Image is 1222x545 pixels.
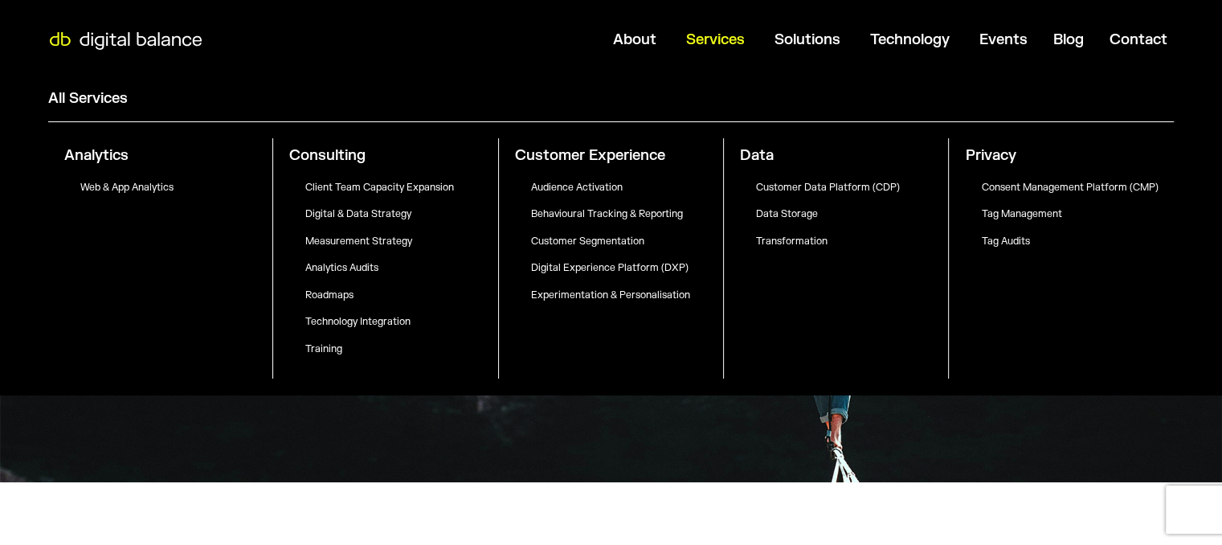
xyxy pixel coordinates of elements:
[273,146,497,371] a: Consulting Client Team Capacity ExpansionDigital & Data StrategyMeasurement StrategyAnalytics Aud...
[80,181,174,194] span: Web & App Analytics
[981,182,1174,195] p: Consent Management Platform (CMP)
[305,182,497,195] p: Client Team Capacity Expansion
[981,236,1174,248] p: Tag Audits
[1110,31,1167,49] a: Contact
[213,24,1180,55] div: Menu Toggle
[213,24,1180,55] nav: Menu
[515,146,723,165] h2: Customer Experience
[613,31,656,49] a: About
[531,262,723,275] p: Digital Experience Platform (DXP)
[756,208,948,221] p: Data Storage
[981,208,1174,221] p: Tag Management
[870,31,950,49] a: Technology
[305,262,497,275] p: Analytics Audits
[965,146,1174,165] h2: Privacy
[756,182,948,195] p: Customer Data Platform (CDP)
[740,146,948,165] h2: Data
[289,146,497,165] h2: Consulting
[531,289,723,302] p: Experimentation & Personalisation
[724,146,948,262] a: Data Customer Data Platform (CDP)Data StorageTransformation
[305,289,497,302] p: Roadmaps
[1053,31,1084,49] a: Blog
[531,182,723,195] p: Audience Activation
[305,316,497,329] p: Technology Integration
[756,236,948,248] p: Transformation
[949,146,1174,262] a: Privacy Consent Management Platform (CMP)Tag ManagementTag Audits
[774,31,840,49] a: Solutions
[305,236,497,248] p: Measurement Strategy
[48,146,272,208] a: Analytics Web & App Analytics
[305,208,497,221] p: Digital & Data Strategy
[48,89,128,108] a: All Services
[979,31,1028,49] a: Events
[499,146,723,316] a: Customer Experience Audience ActivationBehavioural Tracking & ReportingCustomer SegmentationDigit...
[531,236,723,248] p: Customer Segmentation
[531,208,723,221] p: Behavioural Tracking & Reporting
[64,146,272,165] h3: Analytics
[686,31,745,49] a: Services
[40,32,211,50] img: Digital Balance logo
[305,343,497,356] p: Training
